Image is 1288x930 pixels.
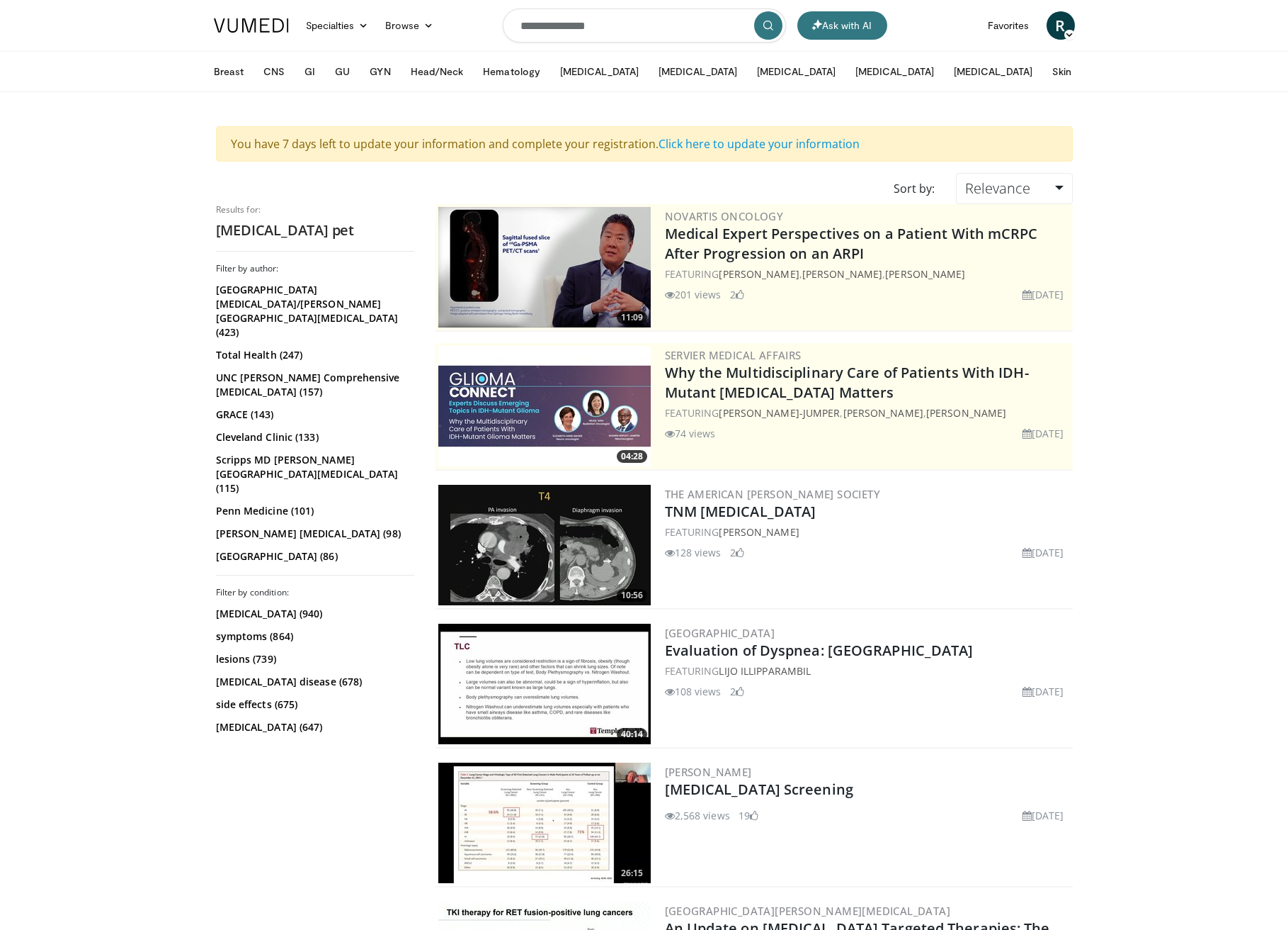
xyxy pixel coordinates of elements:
[1022,426,1064,441] li: [DATE]
[474,57,549,86] button: Hematology
[885,267,965,281] a: [PERSON_NAME]
[1022,287,1064,302] li: [DATE]
[297,11,377,40] a: Specialties
[216,675,411,689] a: [MEDICAL_DATA] disease (678)
[665,663,1070,678] div: FEATURING
[552,57,647,86] button: [MEDICAL_DATA]
[438,763,651,883] img: 3e90dd18-24b6-4e48-8388-1b962631c192.300x170_q85_crop-smart_upscale.jpg
[503,9,786,43] input: Search topics, interventions
[216,697,411,712] a: side effects (675)
[438,485,651,605] img: 69915903-26cd-42d5-85fa-41fec17b6ca4.300x170_q85_crop-smart_upscale.jpg
[730,684,744,699] li: 2
[665,684,722,699] li: 108 views
[438,207,651,327] img: 918109e9-db38-4028-9578-5f15f4cfacf3.jpg.300x170_q85_crop-smart_upscale.jpg
[665,545,722,560] li: 128 views
[665,224,1038,263] a: Medical Expert Perspectives on a Patient With mCRPC After Progression on an ARPI
[719,664,811,678] a: Lijo Illipparambil
[377,11,442,40] a: Browse
[665,904,951,918] a: [GEOGRAPHIC_DATA][PERSON_NAME][MEDICAL_DATA]
[361,57,399,86] button: GYN
[979,11,1038,40] a: Favorites
[719,267,799,281] a: [PERSON_NAME]
[926,406,1006,420] a: [PERSON_NAME]
[438,624,651,744] img: d2cce469-b323-4d3c-9db7-58d77557f4b5.300x170_q85_crop-smart_upscale.jpg
[438,346,651,466] img: f78e761e-8b9f-4bad-b8a2-4584cf766e13.png.300x170_q85_crop-smart_upscale.jpg
[216,126,1073,162] div: You have 7 days left to update your information and complete your registration.
[214,18,289,33] img: VuMedi Logo
[843,406,923,420] a: [PERSON_NAME]
[438,346,651,466] a: 04:28
[719,525,799,539] a: [PERSON_NAME]
[797,11,887,40] button: Ask with AI
[945,57,1041,86] button: [MEDICAL_DATA]
[617,450,647,463] span: 04:28
[665,363,1029,402] a: Why the Multidisciplinary Care of Patients With IDH-Mutant [MEDICAL_DATA] Matters
[205,57,252,86] button: Breast
[617,311,647,324] span: 11:09
[216,629,411,644] a: symptoms (864)
[1044,57,1080,86] button: Skin
[748,57,844,86] button: [MEDICAL_DATA]
[1022,545,1064,560] li: [DATE]
[965,179,1030,198] span: Relevance
[438,207,651,327] a: 11:09
[216,720,411,734] a: [MEDICAL_DATA] (647)
[883,173,945,204] div: Sort by:
[665,502,816,521] a: TNM [MEDICAL_DATA]
[216,221,414,240] h2: [MEDICAL_DATA] pet
[255,57,293,86] button: CNS
[659,136,860,152] a: Click here to update your information
[665,765,752,779] a: [PERSON_NAME]
[216,371,411,399] a: UNC [PERSON_NAME] Comprehensive [MEDICAL_DATA] (157)
[802,267,882,281] a: [PERSON_NAME]
[665,808,730,823] li: 2,568 views
[216,652,411,666] a: lesions (739)
[402,57,472,86] button: Head/Neck
[1022,684,1064,699] li: [DATE]
[216,527,411,541] a: [PERSON_NAME] [MEDICAL_DATA] (98)
[617,728,647,741] span: 40:14
[847,57,942,86] button: [MEDICAL_DATA]
[216,283,411,340] a: [GEOGRAPHIC_DATA][MEDICAL_DATA]/[PERSON_NAME][GEOGRAPHIC_DATA][MEDICAL_DATA] (423)
[730,545,744,560] li: 2
[216,549,411,564] a: [GEOGRAPHIC_DATA] (86)
[216,504,411,518] a: Penn Medicine (101)
[216,587,414,598] h3: Filter by condition:
[617,867,647,880] span: 26:15
[216,607,411,621] a: [MEDICAL_DATA] (940)
[216,430,411,444] a: Cleveland Clinic (133)
[216,263,414,274] h3: Filter by author:
[216,453,411,495] a: Scripps MD [PERSON_NAME][GEOGRAPHIC_DATA][MEDICAL_DATA] (115)
[665,641,974,660] a: Evaluation of Dyspnea: [GEOGRAPHIC_DATA]
[665,267,1070,281] div: FEATURING , ,
[665,626,775,640] a: [GEOGRAPHIC_DATA]
[665,287,722,302] li: 201 views
[1022,808,1064,823] li: [DATE]
[216,204,414,215] p: Results for:
[956,173,1072,204] a: Relevance
[216,408,411,422] a: GRACE (143)
[665,209,784,223] a: Novartis Oncology
[326,57,358,86] button: GU
[665,405,1070,420] div: FEATURING , ,
[739,808,758,823] li: 19
[438,624,651,744] a: 40:14
[438,485,651,605] a: 10:56
[650,57,746,86] button: [MEDICAL_DATA]
[730,287,744,302] li: 2
[617,589,647,602] span: 10:56
[665,426,716,441] li: 74 views
[216,348,411,362] a: Total Health (247)
[296,57,324,86] button: GI
[438,763,651,883] a: 26:15
[719,406,840,420] a: [PERSON_NAME]-Jumper
[665,487,881,501] a: The American [PERSON_NAME] Society
[665,348,802,362] a: Servier Medical Affairs
[665,525,1070,539] div: FEATURING
[1047,11,1075,40] a: R
[665,780,853,799] a: [MEDICAL_DATA] Screening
